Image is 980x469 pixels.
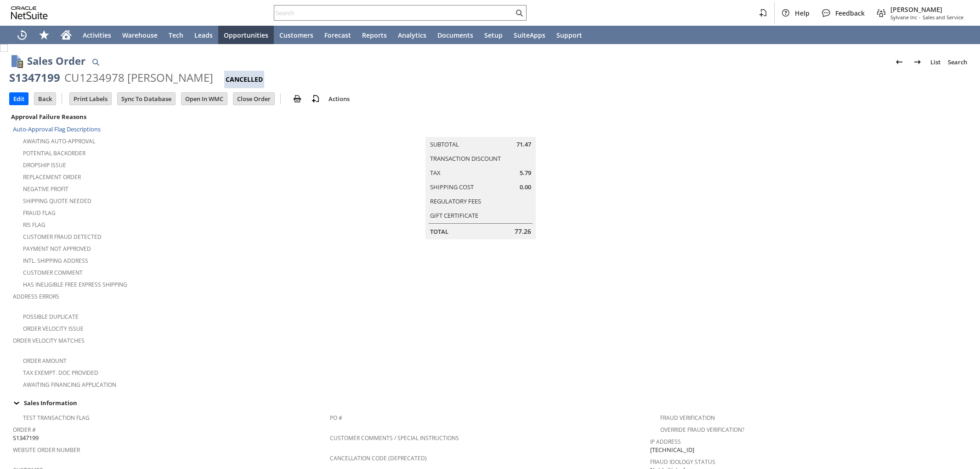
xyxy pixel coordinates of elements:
div: Cancelled [224,71,264,88]
img: print.svg [292,93,303,104]
span: - [919,14,921,21]
a: Customer Fraud Detected [23,233,102,241]
a: Warehouse [117,26,163,44]
svg: Recent Records [17,29,28,40]
a: Dropship Issue [23,161,66,169]
a: Tax [430,169,441,177]
input: Close Order [233,93,274,105]
a: IP Address [650,438,681,446]
a: Order Amount [23,357,67,365]
a: List [927,55,944,69]
input: Print Labels [70,93,111,105]
a: Replacement Order [23,173,81,181]
span: Feedback [835,9,865,17]
div: Shortcuts [33,26,55,44]
a: Fraud Verification [660,414,715,422]
span: S1347199 [13,434,39,442]
img: Next [912,57,923,68]
span: Reports [362,31,387,40]
a: Activities [77,26,117,44]
a: Gift Certificate [430,211,478,220]
input: Open In WMC [181,93,227,105]
a: RIS flag [23,221,45,229]
span: Sales and Service [923,14,963,21]
a: Reports [357,26,392,44]
a: Tax Exempt. Doc Provided [23,369,98,377]
span: 77.26 [515,227,531,236]
input: Back [34,93,56,105]
span: Setup [484,31,503,40]
a: Auto-Approval Flag Descriptions [13,125,101,133]
a: Customer Comments / Special Instructions [330,434,459,442]
a: Override Fraud Verification? [660,426,744,434]
span: [TECHNICAL_ID] [650,446,694,454]
a: Fraud Idology Status [650,458,715,466]
svg: Shortcuts [39,29,50,40]
span: Tech [169,31,183,40]
a: Test Transaction Flag [23,414,90,422]
a: Cancellation Code (deprecated) [330,454,427,462]
a: Customers [274,26,319,44]
a: Total [430,227,448,236]
span: [PERSON_NAME] [890,5,963,14]
a: Subtotal [430,140,459,148]
h1: Sales Order [27,53,85,68]
span: Help [795,9,810,17]
span: Support [556,31,582,40]
span: Forecast [324,31,351,40]
a: PO # [330,414,342,422]
span: Customers [279,31,313,40]
a: Awaiting Auto-Approval [23,137,95,145]
a: Intl. Shipping Address [23,257,88,265]
a: Possible Duplicate [23,313,79,321]
a: Shipping Cost [430,183,474,191]
a: Potential Backorder [23,149,85,157]
a: SuiteApps [508,26,551,44]
span: Analytics [398,31,426,40]
img: Quick Find [90,57,101,68]
div: Sales Information [9,397,967,409]
a: Support [551,26,588,44]
span: Leads [194,31,213,40]
a: Order # [13,426,36,434]
span: Sylvane Inc [890,14,917,21]
a: Website Order Number [13,446,80,454]
span: SuiteApps [514,31,545,40]
a: Order Velocity Matches [13,337,85,345]
a: Opportunities [218,26,274,44]
td: Sales Information [9,397,971,409]
div: Approval Failure Reasons [9,111,326,123]
input: Edit [10,93,28,105]
span: 5.79 [520,169,531,177]
a: Order Velocity Issue [23,325,84,333]
caption: Summary [425,122,536,137]
a: Has Ineligible Free Express Shipping [23,281,127,288]
div: S1347199 [9,70,60,85]
a: Analytics [392,26,432,44]
a: Awaiting Financing Application [23,381,116,389]
input: Sync To Database [118,93,175,105]
a: Documents [432,26,479,44]
a: Shipping Quote Needed [23,197,91,205]
a: Leads [189,26,218,44]
a: Forecast [319,26,357,44]
span: Documents [437,31,473,40]
a: Tech [163,26,189,44]
div: CU1234978 [PERSON_NAME] [64,70,213,85]
svg: logo [11,6,48,19]
a: Negative Profit [23,185,68,193]
a: Regulatory Fees [430,197,481,205]
a: Home [55,26,77,44]
span: Activities [83,31,111,40]
a: Fraud Flag [23,209,56,217]
a: Actions [325,95,353,103]
span: Opportunities [224,31,268,40]
span: 71.47 [516,140,531,149]
a: Customer Comment [23,269,83,277]
svg: Home [61,29,72,40]
a: Recent Records [11,26,33,44]
a: Transaction Discount [430,154,501,163]
a: Search [944,55,971,69]
img: add-record.svg [310,93,321,104]
a: Payment not approved [23,245,91,253]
